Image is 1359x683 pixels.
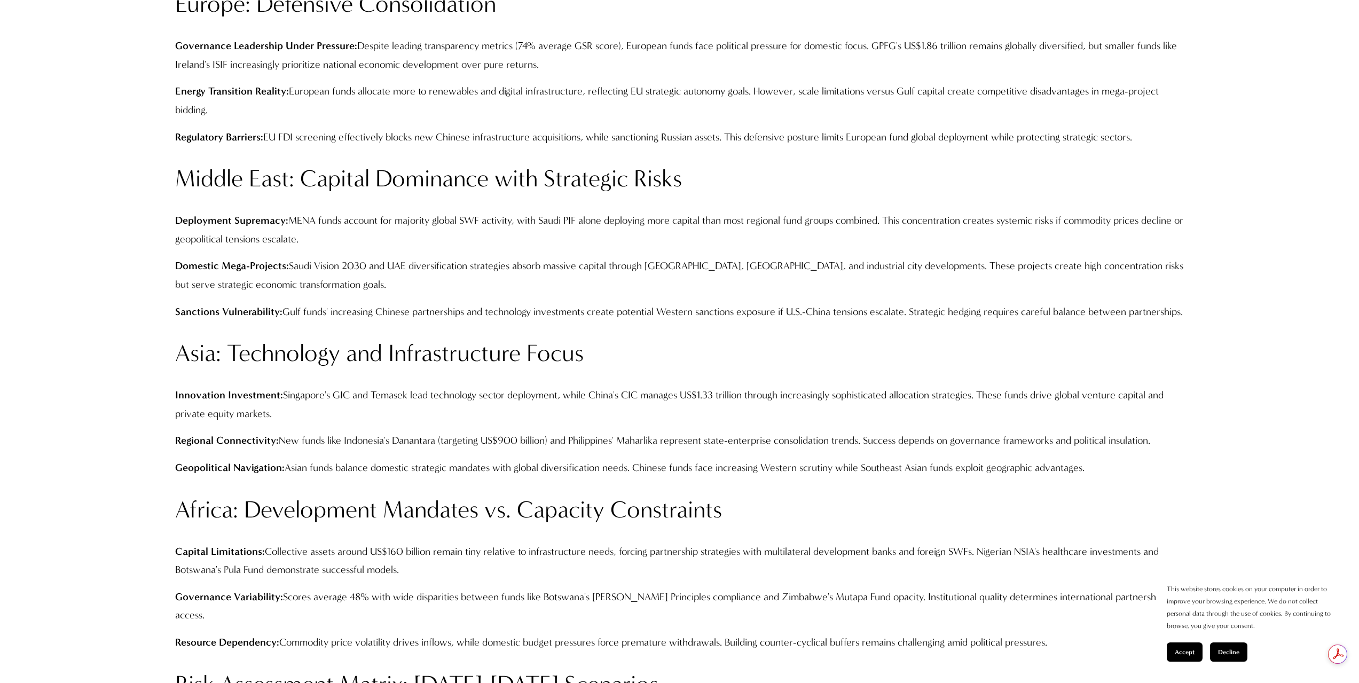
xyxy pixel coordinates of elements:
strong: Energy Transition Reality: [175,85,289,97]
section: Cookie banner [1156,572,1348,672]
h2: Africa: Development Mandates vs. Capacity Constraints [175,494,1184,525]
strong: Geopolitical Navigation: [175,461,285,474]
strong: Governance Variability: [175,591,283,603]
p: Singapore's GIC and Temasek lead technology sector deployment, while China's CIC manages US$1.33 ... [175,386,1184,423]
p: MENA funds account for majority global SWF activity, with Saudi PIF alone deploying more capital ... [175,211,1184,248]
p: Asian funds balance domestic strategic mandates with global diversification needs. Chinese funds ... [175,459,1184,477]
p: Commodity price volatility drives inflows, while domestic budget pressures force premature withdr... [175,633,1184,652]
strong: Regulatory Barriers: [175,131,263,143]
h2: Asia: Technology and Infrastructure Focus [175,338,1184,369]
p: EU FDI screening effectively blocks new Chinese infrastructure acquisitions, while sanctioning Ru... [175,128,1184,147]
strong: Capital Limitations: [175,545,265,558]
strong: Innovation Investment: [175,389,283,401]
p: Collective assets around US$160 billion remain tiny relative to infrastructure needs, forcing par... [175,543,1184,579]
strong: Sanctions Vulnerability: [175,305,282,318]
p: Gulf funds' increasing Chinese partnerships and technology investments create potential Western s... [175,303,1184,321]
strong: Resource Dependency: [175,636,279,648]
strong: Deployment Supremacy: [175,214,288,226]
span: Accept [1175,648,1195,656]
p: Saudi Vision 2030 and UAE diversification strategies absorb massive capital through [GEOGRAPHIC_D... [175,257,1184,294]
h2: Middle East: Capital Dominance with Strategic Risks [175,163,1184,194]
p: This website stores cookies on your computer in order to improve your browsing experience. We do ... [1167,583,1338,632]
p: Despite leading transparency metrics (74% average GSR score), European funds face political press... [175,37,1184,74]
p: European funds allocate more to renewables and digital infrastructure, reflecting EU strategic au... [175,82,1184,119]
button: Accept [1167,642,1203,662]
strong: Governance Leadership Under Pressure: [175,40,357,52]
strong: Domestic Mega-Projects: [175,260,289,272]
p: Scores average 48% with wide disparities between funds like Botswana's [PERSON_NAME] Principles c... [175,588,1184,625]
strong: Regional Connectivity: [175,434,279,446]
span: Decline [1218,648,1239,656]
p: New funds like Indonesia's Danantara (targeting US$900 billion) and Philippines' Maharlika repres... [175,431,1184,450]
button: Decline [1210,642,1247,662]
